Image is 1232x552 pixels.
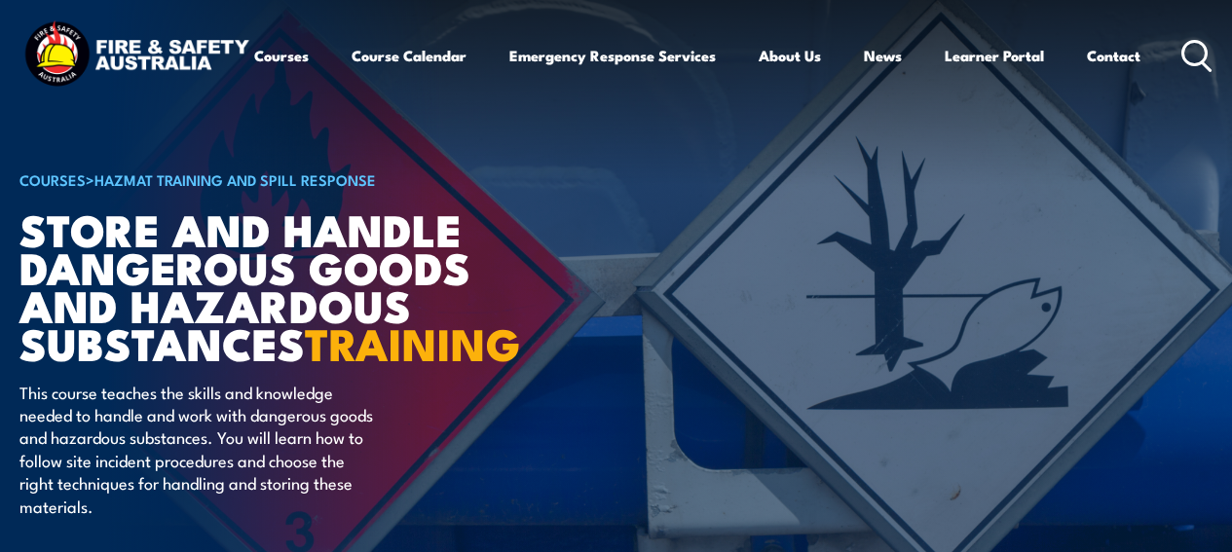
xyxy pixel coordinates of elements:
a: COURSES [19,168,86,190]
a: Contact [1087,32,1140,79]
p: This course teaches the skills and knowledge needed to handle and work with dangerous goods and h... [19,381,375,517]
a: Learner Portal [945,32,1044,79]
a: Courses [254,32,309,79]
a: HAZMAT Training and Spill Response [94,168,376,190]
strong: TRAINING [305,309,521,376]
a: News [864,32,902,79]
a: Course Calendar [352,32,467,79]
a: About Us [759,32,821,79]
h6: > [19,167,501,191]
h1: Store And Handle Dangerous Goods and Hazardous Substances [19,209,501,362]
a: Emergency Response Services [509,32,716,79]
